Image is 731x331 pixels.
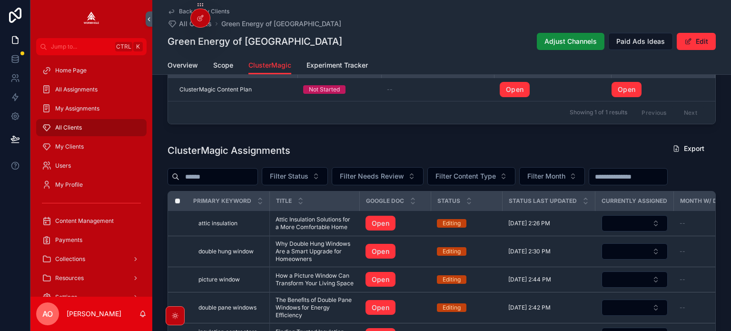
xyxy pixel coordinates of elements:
[213,57,233,76] a: Scope
[437,247,497,256] a: Editing
[55,255,85,263] span: Collections
[36,176,147,193] a: My Profile
[365,272,425,287] a: Open
[443,303,461,312] div: Editing
[570,109,627,116] span: Showing 1 of 1 results
[443,275,461,284] div: Editing
[437,219,497,228] a: Editing
[36,289,147,306] a: Settings
[612,82,703,97] a: Open
[221,19,341,29] a: Green Energy of [GEOGRAPHIC_DATA]
[365,216,425,231] a: Open
[527,171,565,181] span: Filter Month
[168,57,198,76] a: Overview
[443,247,461,256] div: Editing
[36,119,147,136] a: All Clients
[508,304,551,311] span: [DATE] 2:42 PM
[36,212,147,230] a: Content Management
[36,62,147,79] a: Home Page
[680,276,685,283] span: --
[84,11,99,27] img: App logo
[276,296,354,319] a: The Benefits of Double Pane Windows for Energy Efficiency
[601,299,668,316] a: Select Button
[276,272,354,287] a: How a Picture Window Can Transform Your Living Space
[36,81,147,98] a: All Assignments
[198,304,257,311] span: double pane windows
[36,251,147,268] a: Collections
[437,303,497,312] a: Editing
[168,144,290,157] h1: ClusterMagic Assignments
[680,248,685,255] span: --
[179,8,229,15] span: Back to My Clients
[437,275,497,284] a: Editing
[602,197,667,205] span: Currently Assigned
[665,140,712,157] button: Export
[179,86,252,93] span: ClusterMagic Content Plan
[198,248,264,255] a: double hung window
[168,35,342,48] h1: Green Energy of [GEOGRAPHIC_DATA]
[55,274,84,282] span: Resources
[36,270,147,287] a: Resources
[198,304,264,311] a: double pane windows
[262,167,328,185] button: Select Button
[55,143,84,150] span: My Clients
[276,197,292,205] span: Title
[55,293,77,301] span: Settings
[435,171,496,181] span: Filter Content Type
[508,220,590,227] a: [DATE] 2:26 PM
[198,220,237,227] span: attic insulation
[168,19,212,29] a: All Clients
[55,217,114,225] span: Content Management
[193,197,251,205] span: Primary Keyword
[332,167,424,185] button: Select Button
[508,276,551,283] span: [DATE] 2:44 PM
[55,86,98,93] span: All Assignments
[601,271,668,288] a: Select Button
[437,197,460,205] span: Status
[500,82,605,97] a: Open
[680,220,685,227] span: --
[36,138,147,155] a: My Clients
[198,220,264,227] a: attic insulation
[55,162,71,170] span: Users
[42,308,53,320] span: AO
[508,304,590,311] a: [DATE] 2:42 PM
[508,248,590,255] a: [DATE] 2:30 PM
[55,181,83,189] span: My Profile
[602,300,668,316] button: Select Button
[198,248,254,255] span: double hung window
[508,276,590,283] a: [DATE] 2:44 PM
[387,86,393,93] span: --
[602,243,668,260] button: Select Button
[67,309,121,319] p: [PERSON_NAME]
[519,167,585,185] button: Select Button
[616,37,665,46] span: Paid Ads Ideas
[387,86,488,93] a: --
[365,244,395,259] a: Open
[443,219,461,228] div: Editing
[36,157,147,174] a: Users
[509,197,577,205] span: Status Last Updated
[340,171,404,181] span: Filter Needs Review
[198,276,264,283] a: picture window
[500,82,530,97] a: Open
[30,55,152,297] div: scrollable content
[270,171,308,181] span: Filter Status
[55,105,99,112] span: My Assignments
[427,167,515,185] button: Select Button
[365,300,395,315] a: Open
[508,248,551,255] span: [DATE] 2:30 PM
[55,236,82,244] span: Payments
[365,300,425,315] a: Open
[55,124,82,131] span: All Clients
[36,100,147,117] a: My Assignments
[51,43,111,50] span: Jump to...
[134,43,142,50] span: K
[680,304,685,311] span: --
[36,231,147,249] a: Payments
[248,60,291,70] span: ClusterMagic
[179,86,292,93] a: ClusterMagic Content Plan
[677,33,716,50] button: Edit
